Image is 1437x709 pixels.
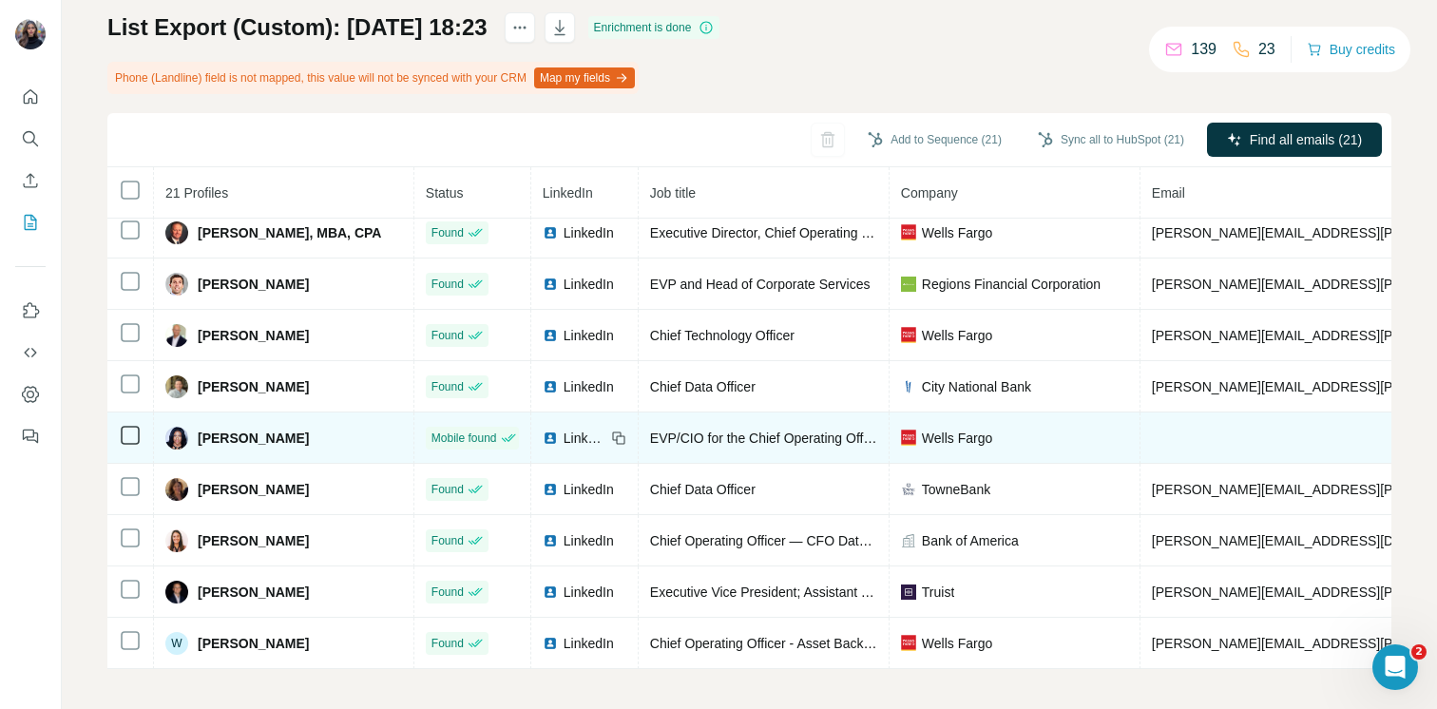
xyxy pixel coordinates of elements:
span: Chief Operating Officer — CFO Data Management [650,533,948,548]
span: Mobile found [431,430,497,447]
span: LinkedIn [564,583,614,602]
span: Wells Fargo [922,326,992,345]
button: Search [15,122,46,156]
button: Buy credits [1307,36,1395,63]
span: Found [431,635,464,652]
button: My lists [15,205,46,240]
span: Found [431,378,464,395]
div: Phone (Landline) field is not mapped, this value will not be synced with your CRM [107,62,639,94]
span: Find all emails (21) [1250,130,1362,149]
span: Executive Director, Chief Operating Office [650,225,896,240]
button: Find all emails (21) [1207,123,1382,157]
img: company-logo [901,379,916,394]
span: Executive Vice President; Assistant Treasurer [650,584,918,600]
span: LinkedIn [564,480,614,499]
img: LinkedIn logo [543,482,558,497]
span: LinkedIn [564,531,614,550]
img: LinkedIn logo [543,225,558,240]
span: LinkedIn [564,377,614,396]
span: Chief Operating Officer - Asset Backed Finance & Securitization [650,636,1025,651]
span: Found [431,327,464,344]
button: Use Surfe API [15,335,46,370]
span: Found [431,481,464,498]
img: LinkedIn logo [543,533,558,548]
img: Avatar [165,221,188,244]
span: Truist [922,583,954,602]
span: [PERSON_NAME] [198,531,309,550]
button: Quick start [15,80,46,114]
img: company-logo [901,430,916,446]
button: Enrich CSV [15,163,46,198]
span: LinkedIn [564,634,614,653]
img: company-logo [901,482,916,497]
span: Found [431,584,464,601]
span: TowneBank [922,480,990,499]
span: Company [901,185,958,201]
img: company-logo [901,584,916,600]
img: company-logo [901,277,916,292]
span: Email [1152,185,1185,201]
span: Chief Data Officer [650,379,756,394]
img: Avatar [165,529,188,552]
img: Avatar [165,375,188,398]
span: Wells Fargo [922,223,992,242]
img: Avatar [15,19,46,49]
div: Enrichment is done [588,16,720,39]
span: [PERSON_NAME] [198,429,309,448]
span: [PERSON_NAME], MBA, CPA [198,223,381,242]
span: [PERSON_NAME] [198,583,309,602]
img: Avatar [165,478,188,501]
p: 23 [1258,38,1275,61]
p: 139 [1191,38,1217,61]
span: Wells Fargo [922,634,992,653]
span: Wells Fargo [922,429,992,448]
span: Chief Data Officer [650,482,756,497]
button: Use Surfe on LinkedIn [15,294,46,328]
span: LinkedIn [564,275,614,294]
img: Avatar [165,427,188,450]
h1: List Export (Custom): [DATE] 18:23 [107,12,488,43]
span: Status [426,185,464,201]
span: EVP and Head of Corporate Services [650,277,871,292]
span: EVP/CIO for the Chief Operating Office [650,431,881,446]
span: LinkedIn [543,185,593,201]
span: [PERSON_NAME] [198,480,309,499]
span: Regions Financial Corporation [922,275,1101,294]
span: [PERSON_NAME] [198,377,309,396]
div: W [165,632,188,655]
img: LinkedIn logo [543,277,558,292]
button: actions [505,12,535,43]
span: 2 [1411,644,1427,660]
img: LinkedIn logo [543,584,558,600]
iframe: Intercom live chat [1372,644,1418,690]
span: Found [431,532,464,549]
img: LinkedIn logo [543,431,558,446]
span: 21 Profiles [165,185,228,201]
img: Avatar [165,581,188,604]
span: [PERSON_NAME] [198,326,309,345]
span: Job title [650,185,696,201]
button: Sync all to HubSpot (21) [1025,125,1197,154]
span: [PERSON_NAME] [198,275,309,294]
span: LinkedIn [564,223,614,242]
button: Map my fields [534,67,635,88]
button: Add to Sequence (21) [854,125,1015,154]
span: City National Bank [922,377,1031,396]
span: [PERSON_NAME] [198,634,309,653]
span: Chief Technology Officer [650,328,795,343]
img: Avatar [165,273,188,296]
span: LinkedIn [564,429,605,448]
button: Dashboard [15,377,46,412]
button: Feedback [15,419,46,453]
img: company-logo [901,635,916,651]
span: Bank of America [922,531,1019,550]
span: Found [431,276,464,293]
span: LinkedIn [564,326,614,345]
img: company-logo [901,224,916,240]
img: Avatar [165,324,188,347]
img: LinkedIn logo [543,379,558,394]
img: LinkedIn logo [543,636,558,651]
img: LinkedIn logo [543,328,558,343]
img: company-logo [901,327,916,343]
span: Found [431,224,464,241]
